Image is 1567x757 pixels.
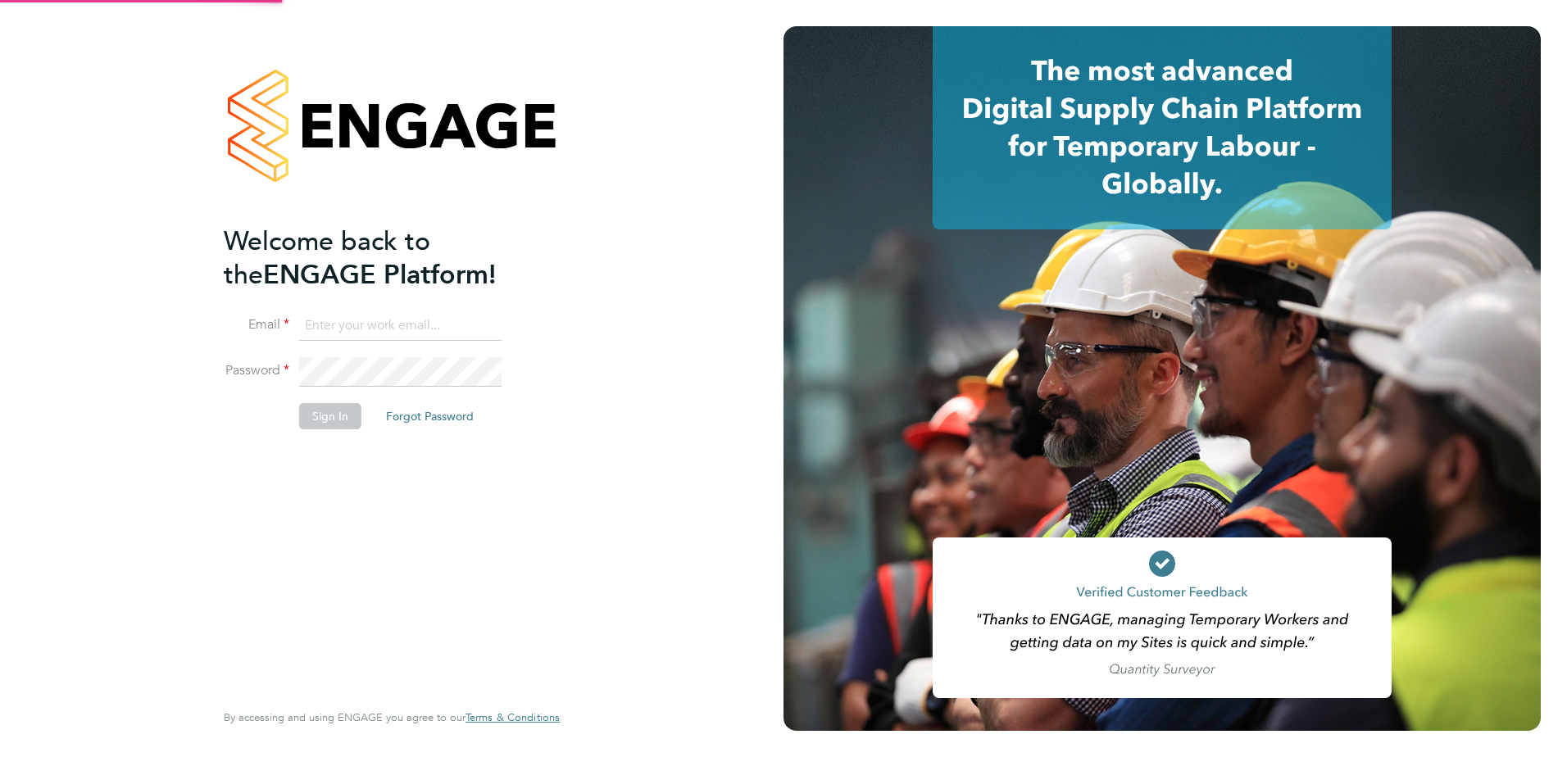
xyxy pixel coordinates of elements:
span: By accessing and using ENGAGE you agree to our [224,710,560,724]
input: Enter your work email... [299,311,502,341]
button: Sign In [299,403,361,429]
a: Terms & Conditions [466,711,560,724]
label: Email [224,316,289,333]
label: Password [224,362,289,379]
h2: ENGAGE Platform! [224,224,543,292]
span: Welcome back to the [224,225,430,291]
button: Forgot Password [373,403,487,429]
span: Terms & Conditions [466,710,560,724]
